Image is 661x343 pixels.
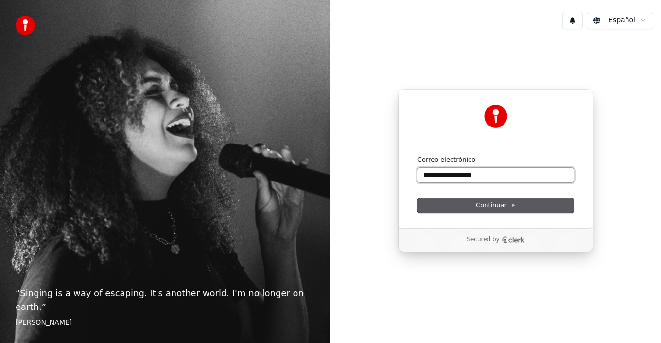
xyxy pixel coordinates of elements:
[417,155,475,164] label: Correo electrónico
[16,16,35,35] img: youka
[502,236,525,243] a: Clerk logo
[417,198,574,213] button: Continuar
[16,318,315,327] footer: [PERSON_NAME]
[476,201,516,210] span: Continuar
[467,236,499,244] p: Secured by
[484,105,507,128] img: Youka
[16,287,315,314] p: “ Singing is a way of escaping. It's another world. I'm no longer on earth. ”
